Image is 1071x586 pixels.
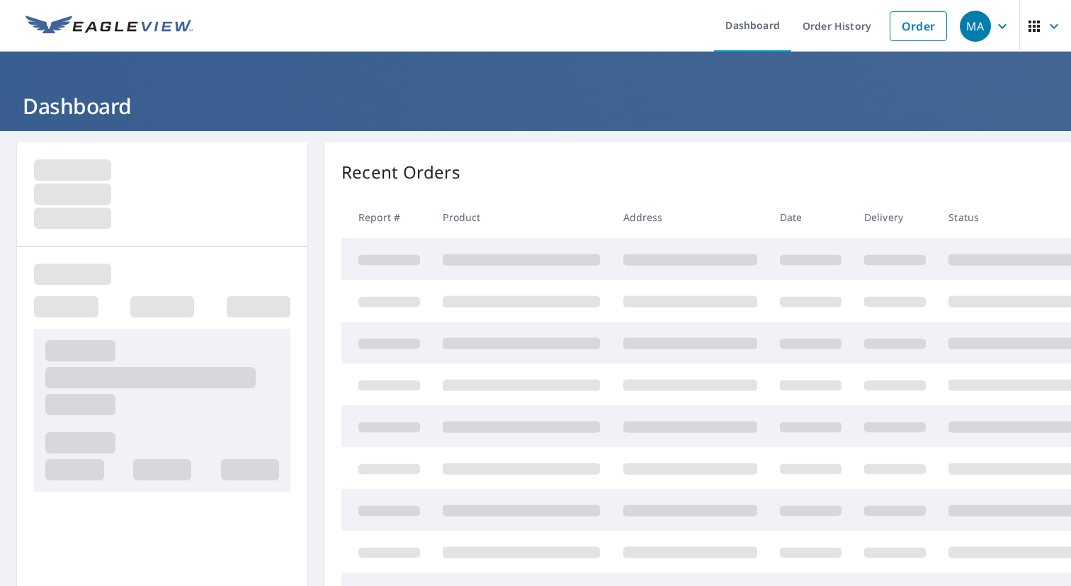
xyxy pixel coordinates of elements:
th: Report # [341,196,431,238]
th: Delivery [853,196,937,238]
img: EV Logo [25,16,193,37]
th: Address [612,196,769,238]
a: Order [890,11,947,41]
h1: Dashboard [17,91,1054,120]
th: Date [769,196,853,238]
div: MA [960,11,991,42]
p: Recent Orders [341,159,460,185]
th: Product [431,196,611,238]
